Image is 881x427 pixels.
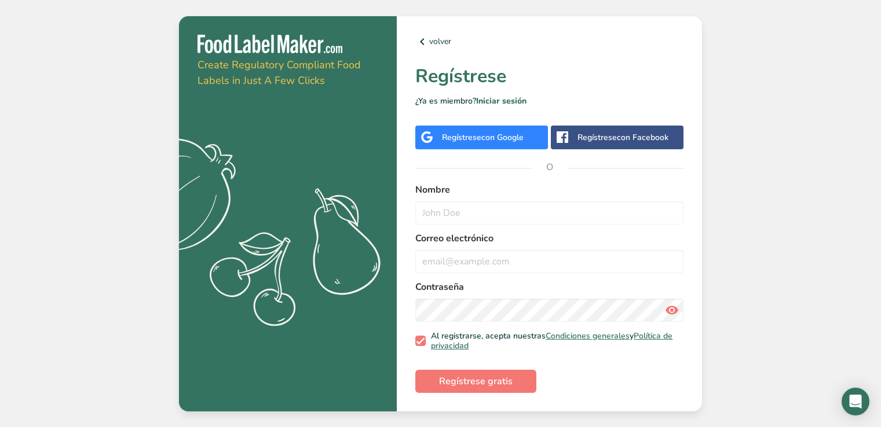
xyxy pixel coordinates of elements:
label: Nombre [415,183,683,197]
img: Food Label Maker [198,35,342,54]
span: con Google [481,132,524,143]
a: volver [415,35,683,49]
div: Regístrese [577,131,668,143]
button: Regístrese gratis [415,370,536,393]
div: Regístrese [442,131,524,143]
a: Política de privacidad [431,330,672,352]
span: O [532,150,567,185]
span: con Facebook [617,132,668,143]
input: John Doe [415,201,683,224]
label: Correo electrónico [415,231,683,245]
h1: Regístrese [415,62,683,90]
div: Open Intercom Messenger [842,388,869,415]
a: Condiciones generales [546,330,630,341]
span: Create Regulatory Compliant Food Labels in Just A Few Clicks [198,58,361,87]
span: Regístrese gratis [439,374,513,388]
label: Contraseña [415,280,683,294]
span: Al registrarse, acepta nuestras y [426,331,679,351]
p: ¿Ya es miembro? [415,95,683,107]
a: Iniciar sesión [476,95,527,106]
input: email@example.com [415,250,683,273]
